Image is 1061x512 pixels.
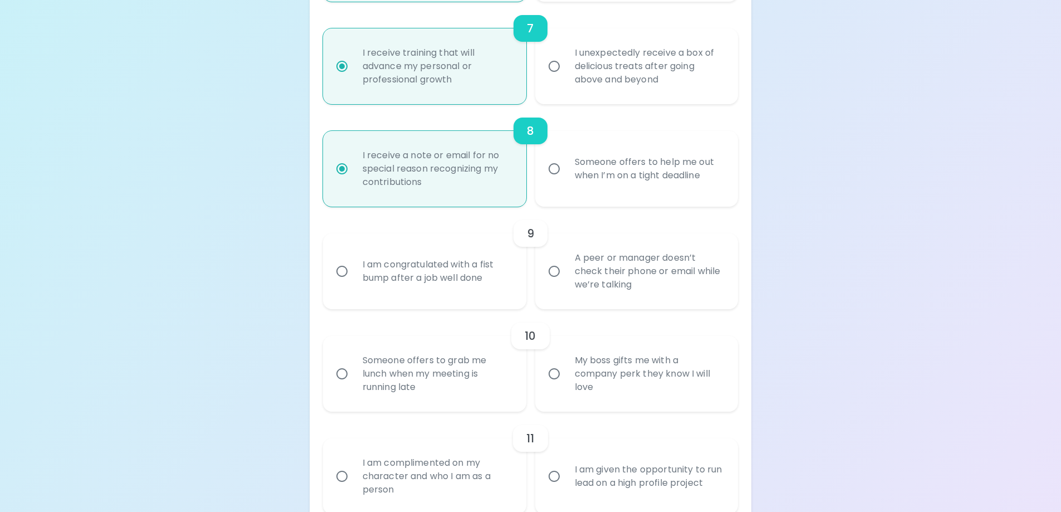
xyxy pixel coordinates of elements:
div: I am complimented on my character and who I am as a person [354,443,520,510]
div: choice-group-check [323,207,739,309]
div: Someone offers to help me out when I’m on a tight deadline [566,142,732,196]
div: choice-group-check [323,309,739,412]
div: I receive training that will advance my personal or professional growth [354,33,520,100]
h6: 9 [527,225,534,242]
h6: 8 [527,122,534,140]
div: I receive a note or email for no special reason recognizing my contributions [354,135,520,202]
div: I am congratulated with a fist bump after a job well done [354,245,520,298]
div: I unexpectedly receive a box of delicious treats after going above and beyond [566,33,732,100]
div: choice-group-check [323,104,739,207]
div: A peer or manager doesn’t check their phone or email while we’re talking [566,238,732,305]
h6: 10 [525,327,536,345]
div: Someone offers to grab me lunch when my meeting is running late [354,340,520,407]
div: choice-group-check [323,2,739,104]
h6: 11 [526,430,534,447]
h6: 7 [527,19,534,37]
div: My boss gifts me with a company perk they know I will love [566,340,732,407]
div: I am given the opportunity to run lead on a high profile project [566,450,732,503]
